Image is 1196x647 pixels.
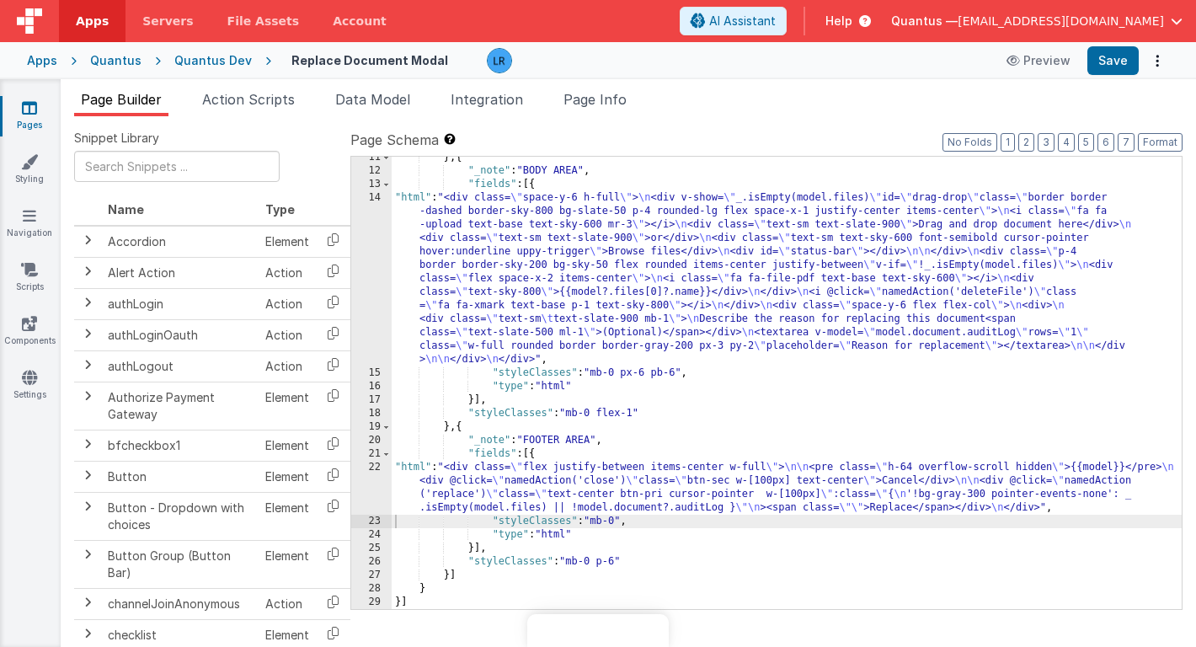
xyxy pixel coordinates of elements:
[351,164,392,178] div: 12
[996,47,1081,74] button: Preview
[1138,133,1183,152] button: Format
[259,288,316,319] td: Action
[259,430,316,461] td: Element
[101,430,259,461] td: bfcheckbox1
[680,7,787,35] button: AI Assistant
[259,461,316,492] td: Element
[958,13,1164,29] span: [EMAIL_ADDRESS][DOMAIN_NAME]
[351,596,392,609] div: 29
[259,540,316,588] td: Element
[351,528,392,542] div: 24
[1058,133,1075,152] button: 4
[351,393,392,407] div: 17
[351,569,392,582] div: 27
[76,13,109,29] span: Apps
[101,257,259,288] td: Alert Action
[81,91,162,108] span: Page Builder
[291,54,448,67] h4: Replace Document Modal
[90,52,141,69] div: Quantus
[351,542,392,555] div: 25
[259,588,316,619] td: Action
[101,492,259,540] td: Button - Dropdown with choices
[27,52,57,69] div: Apps
[351,555,392,569] div: 26
[1097,133,1114,152] button: 6
[101,461,259,492] td: Button
[101,319,259,350] td: authLoginOauth
[259,319,316,350] td: Action
[351,407,392,420] div: 18
[74,151,280,182] input: Search Snippets ...
[202,91,295,108] span: Action Scripts
[142,13,193,29] span: Servers
[351,582,392,596] div: 28
[825,13,852,29] span: Help
[351,420,392,434] div: 19
[74,130,159,147] span: Snippet Library
[351,366,392,380] div: 15
[101,226,259,258] td: Accordion
[891,13,1183,29] button: Quantus — [EMAIL_ADDRESS][DOMAIN_NAME]
[351,178,392,191] div: 13
[709,13,776,29] span: AI Assistant
[1145,49,1169,72] button: Options
[351,191,392,366] div: 14
[259,257,316,288] td: Action
[259,492,316,540] td: Element
[350,130,439,150] span: Page Schema
[335,91,410,108] span: Data Model
[101,382,259,430] td: Authorize Payment Gateway
[351,447,392,461] div: 21
[265,202,295,217] span: Type
[563,91,627,108] span: Page Info
[259,382,316,430] td: Element
[227,13,300,29] span: File Assets
[1038,133,1055,152] button: 3
[259,226,316,258] td: Element
[351,151,392,164] div: 11
[351,380,392,393] div: 16
[488,49,511,72] img: 0cc89ea87d3ef7af341bf65f2365a7ce
[101,588,259,619] td: channelJoinAnonymous
[259,350,316,382] td: Action
[351,515,392,528] div: 23
[351,434,392,447] div: 20
[1118,133,1135,152] button: 7
[351,461,392,515] div: 22
[101,350,259,382] td: authLogout
[891,13,958,29] span: Quantus —
[174,52,252,69] div: Quantus Dev
[1087,46,1139,75] button: Save
[1078,133,1094,152] button: 5
[1018,133,1034,152] button: 2
[451,91,523,108] span: Integration
[108,202,144,217] span: Name
[1001,133,1015,152] button: 1
[101,540,259,588] td: Button Group (Button Bar)
[101,288,259,319] td: authLogin
[942,133,997,152] button: No Folds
